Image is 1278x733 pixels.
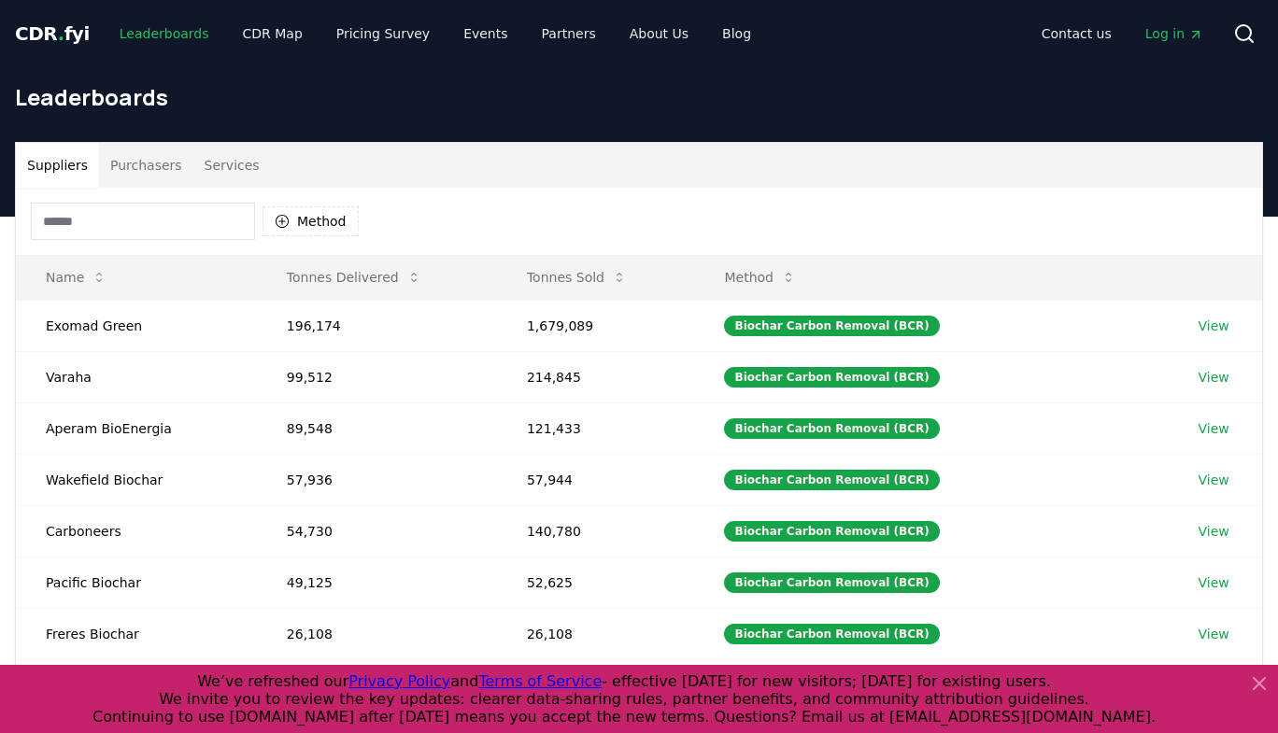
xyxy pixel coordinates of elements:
[16,505,257,557] td: Carboneers
[1199,573,1229,592] a: View
[257,505,497,557] td: 54,730
[105,17,766,50] nav: Main
[615,17,703,50] a: About Us
[512,259,642,296] button: Tonnes Sold
[228,17,318,50] a: CDR Map
[16,300,257,351] td: Exomad Green
[31,259,121,296] button: Name
[709,259,811,296] button: Method
[15,22,90,45] span: CDR fyi
[1199,625,1229,643] a: View
[1199,317,1229,335] a: View
[16,402,257,454] td: Aperam BioEnergia
[1199,419,1229,438] a: View
[497,505,695,557] td: 140,780
[16,454,257,505] td: Wakefield Biochar
[99,143,193,188] button: Purchasers
[1199,471,1229,489] a: View
[257,351,497,402] td: 99,512
[1130,17,1218,50] a: Log in
[497,557,695,608] td: 52,625
[257,608,497,659] td: 26,108
[257,659,497,711] td: 23,718
[257,300,497,351] td: 196,174
[272,259,436,296] button: Tonnes Delivered
[16,659,257,711] td: Planboo
[105,17,224,50] a: Leaderboards
[257,557,497,608] td: 49,125
[724,572,939,593] div: Biochar Carbon Removal (BCR)
[1027,17,1127,50] a: Contact us
[724,624,939,644] div: Biochar Carbon Removal (BCR)
[16,143,99,188] button: Suppliers
[16,557,257,608] td: Pacific Biochar
[15,82,1263,112] h1: Leaderboards
[1199,368,1229,387] a: View
[497,454,695,505] td: 57,944
[497,659,695,711] td: 34,437
[497,608,695,659] td: 26,108
[724,367,939,388] div: Biochar Carbon Removal (BCR)
[1145,24,1203,43] span: Log in
[724,470,939,490] div: Biochar Carbon Removal (BCR)
[448,17,522,50] a: Events
[1027,17,1218,50] nav: Main
[724,316,939,336] div: Biochar Carbon Removal (BCR)
[257,454,497,505] td: 57,936
[257,402,497,454] td: 89,548
[707,17,766,50] a: Blog
[58,22,64,45] span: .
[193,143,271,188] button: Services
[16,608,257,659] td: Freres Biochar
[1199,522,1229,541] a: View
[15,21,90,47] a: CDR.fyi
[16,351,257,402] td: Varaha
[527,17,611,50] a: Partners
[724,418,939,439] div: Biochar Carbon Removal (BCR)
[497,351,695,402] td: 214,845
[497,300,695,351] td: 1,679,089
[263,206,359,236] button: Method
[321,17,445,50] a: Pricing Survey
[724,521,939,542] div: Biochar Carbon Removal (BCR)
[497,402,695,454] td: 121,433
